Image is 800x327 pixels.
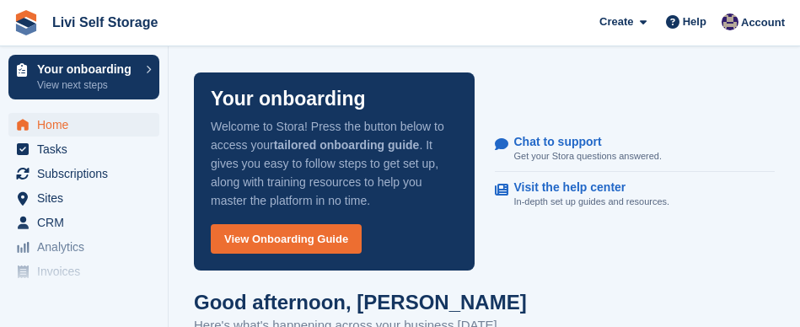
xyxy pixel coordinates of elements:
p: In-depth set up guides and resources. [514,195,670,209]
a: menu [8,235,159,259]
a: menu [8,260,159,283]
h1: Good afternoon, [PERSON_NAME] [194,291,527,314]
span: Invoices [37,260,138,283]
p: Your onboarding [37,63,137,75]
span: Pricing [37,284,138,308]
span: Account [741,14,785,31]
strong: tailored onboarding guide [274,138,420,152]
a: Your onboarding View next steps [8,55,159,99]
p: Visit the help center [514,180,657,195]
span: Sites [37,186,138,210]
span: Home [37,113,138,137]
img: Jim [722,13,738,30]
a: menu [8,211,159,234]
img: stora-icon-8386f47178a22dfd0bd8f6a31ec36ba5ce8667c1dd55bd0f319d3a0aa187defe.svg [13,10,39,35]
a: Livi Self Storage [46,8,164,36]
a: menu [8,113,159,137]
p: Chat to support [514,135,648,149]
p: Get your Stora questions answered. [514,149,662,163]
a: Visit the help center In-depth set up guides and resources. [495,172,776,217]
a: menu [8,284,159,308]
a: View Onboarding Guide [211,224,362,254]
span: CRM [37,211,138,234]
p: Your onboarding [211,89,366,109]
span: Tasks [37,137,138,161]
span: Help [683,13,706,30]
p: View next steps [37,78,137,93]
a: menu [8,137,159,161]
a: menu [8,162,159,185]
a: menu [8,186,159,210]
span: Subscriptions [37,162,138,185]
p: Welcome to Stora! Press the button below to access your . It gives you easy to follow steps to ge... [211,117,458,210]
a: Chat to support Get your Stora questions answered. [495,126,776,173]
span: Analytics [37,235,138,259]
span: Create [599,13,633,30]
